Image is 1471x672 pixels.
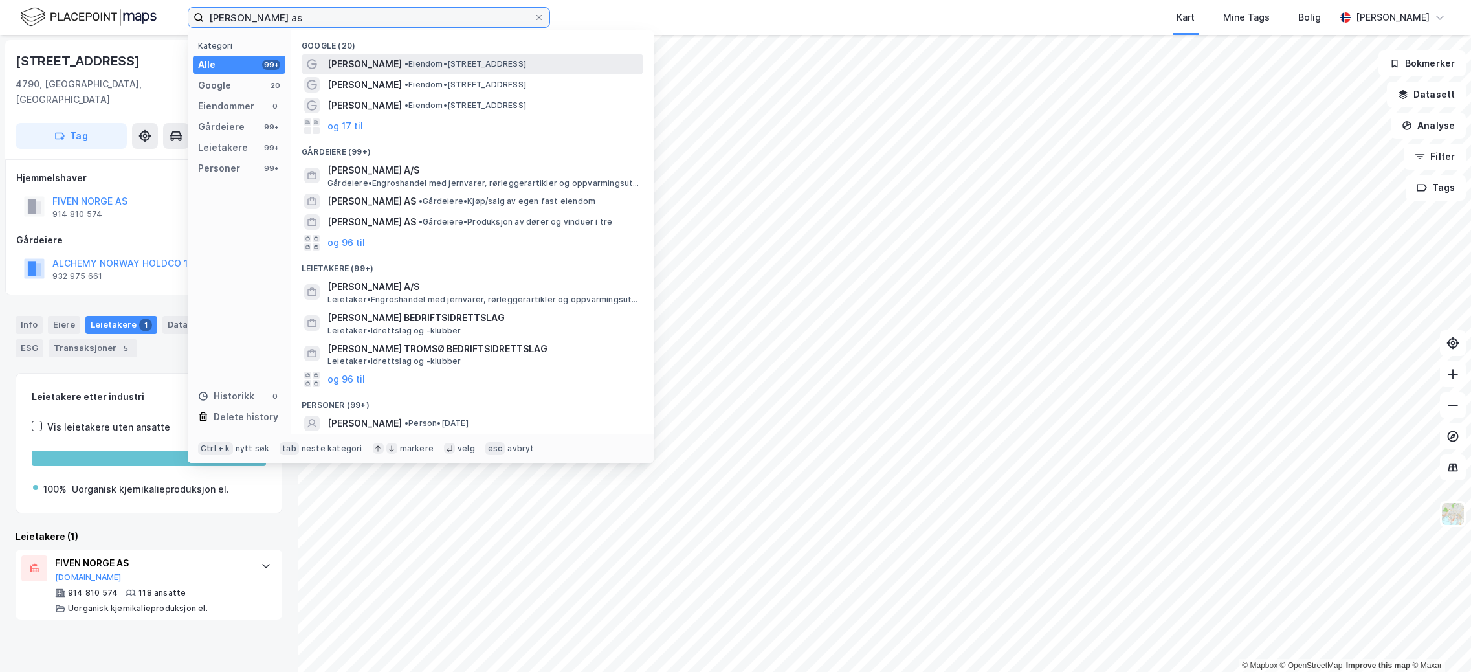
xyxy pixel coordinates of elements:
[16,76,215,107] div: 4790, [GEOGRAPHIC_DATA], [GEOGRAPHIC_DATA]
[1223,10,1270,25] div: Mine Tags
[404,100,408,110] span: •
[21,6,157,28] img: logo.f888ab2527a4732fd821a326f86c7f29.svg
[1391,113,1466,139] button: Analyse
[52,209,102,219] div: 914 810 574
[198,442,233,455] div: Ctrl + k
[291,30,654,54] div: Google (20)
[262,163,280,174] div: 99+
[16,316,43,334] div: Info
[419,217,612,227] span: Gårdeiere • Produksjon av dører og vinduer i tre
[327,118,363,134] button: og 17 til
[262,60,280,70] div: 99+
[327,326,461,336] span: Leietaker • Idrettslag og -klubber
[419,196,423,206] span: •
[1298,10,1321,25] div: Bolig
[327,98,402,113] span: [PERSON_NAME]
[327,295,641,305] span: Leietaker • Engroshandel med jernvarer, rørleggerartikler og oppvarmingsutstyr
[291,137,654,160] div: Gårdeiere (99+)
[400,443,434,454] div: markere
[404,418,408,428] span: •
[204,8,534,27] input: Søk på adresse, matrikkel, gårdeiere, leietakere eller personer
[16,50,142,71] div: [STREET_ADDRESS]
[55,572,122,583] button: [DOMAIN_NAME]
[327,372,365,387] button: og 96 til
[327,341,638,357] span: [PERSON_NAME] TROMSØ BEDRIFTSIDRETTSLAG
[52,271,102,282] div: 932 975 661
[1441,502,1465,526] img: Z
[1346,661,1410,670] a: Improve this map
[327,56,402,72] span: [PERSON_NAME]
[327,214,416,230] span: [PERSON_NAME] AS
[1406,610,1471,672] iframe: Chat Widget
[1177,10,1195,25] div: Kart
[327,178,641,188] span: Gårdeiere • Engroshandel med jernvarer, rørleggerartikler og oppvarmingsutstyr
[16,123,127,149] button: Tag
[270,391,280,401] div: 0
[236,443,270,454] div: nytt søk
[48,316,80,334] div: Eiere
[198,119,245,135] div: Gårdeiere
[404,80,526,90] span: Eiendom • [STREET_ADDRESS]
[404,80,408,89] span: •
[302,443,362,454] div: neste kategori
[327,77,402,93] span: [PERSON_NAME]
[138,588,186,598] div: 118 ansatte
[291,390,654,413] div: Personer (99+)
[72,482,229,497] div: Uorganisk kjemikalieproduksjon el.
[419,196,595,207] span: Gårdeiere • Kjøp/salg av egen fast eiendom
[162,316,211,334] div: Datasett
[404,418,469,429] span: Person • [DATE]
[85,316,157,334] div: Leietakere
[139,319,152,331] div: 1
[327,279,638,295] span: [PERSON_NAME] A/S
[270,80,280,91] div: 20
[291,253,654,276] div: Leietakere (99+)
[43,482,67,497] div: 100%
[1280,661,1343,670] a: OpenStreetMap
[214,409,278,425] div: Delete history
[1406,175,1466,201] button: Tags
[1406,610,1471,672] div: Kontrollprogram for chat
[16,232,282,248] div: Gårdeiere
[68,588,118,598] div: 914 810 574
[327,416,402,431] span: [PERSON_NAME]
[262,122,280,132] div: 99+
[507,443,534,454] div: avbryt
[68,603,208,614] div: Uorganisk kjemikalieproduksjon el.
[327,235,365,251] button: og 96 til
[280,442,299,455] div: tab
[16,529,282,544] div: Leietakere (1)
[16,170,282,186] div: Hjemmelshaver
[47,420,170,435] div: Vis leietakere uten ansatte
[198,98,254,114] div: Eiendommer
[404,59,408,69] span: •
[270,101,280,111] div: 0
[419,217,423,227] span: •
[404,59,526,69] span: Eiendom • [STREET_ADDRESS]
[198,140,248,155] div: Leietakere
[1387,82,1466,107] button: Datasett
[1378,50,1466,76] button: Bokmerker
[198,57,216,73] div: Alle
[198,161,240,176] div: Personer
[198,41,285,50] div: Kategori
[16,339,43,357] div: ESG
[1242,661,1277,670] a: Mapbox
[458,443,475,454] div: velg
[485,442,505,455] div: esc
[1404,144,1466,170] button: Filter
[327,310,638,326] span: [PERSON_NAME] BEDRIFTSIDRETTSLAG
[404,100,526,111] span: Eiendom • [STREET_ADDRESS]
[1356,10,1430,25] div: [PERSON_NAME]
[198,388,254,404] div: Historikk
[32,389,266,405] div: Leietakere etter industri
[327,356,461,366] span: Leietaker • Idrettslag og -klubber
[327,194,416,209] span: [PERSON_NAME] AS
[119,342,132,355] div: 5
[55,555,248,571] div: FIVEN NORGE AS
[49,339,137,357] div: Transaksjoner
[327,162,638,178] span: [PERSON_NAME] A/S
[262,142,280,153] div: 99+
[198,78,231,93] div: Google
